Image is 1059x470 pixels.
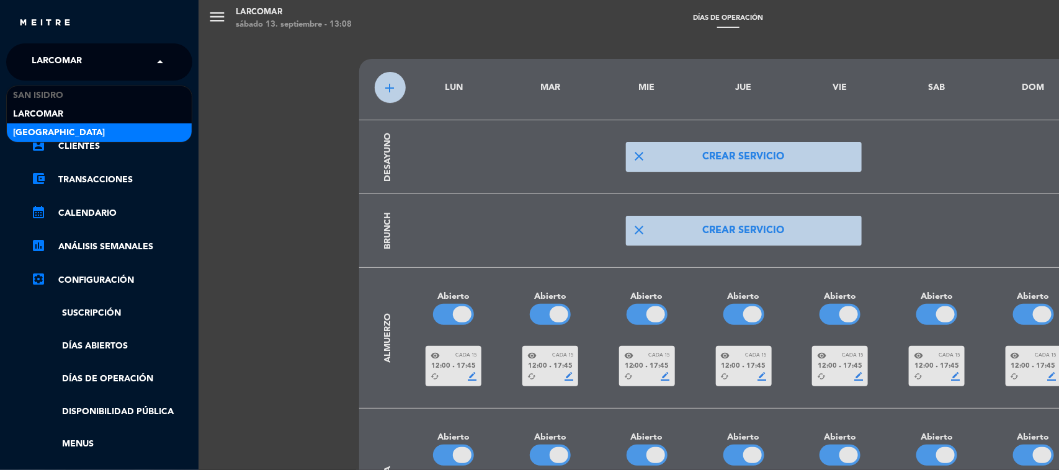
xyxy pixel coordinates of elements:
[31,405,192,419] a: Disponibilidad pública
[31,272,46,286] i: settings_applications
[31,239,192,254] a: assessmentANÁLISIS SEMANALES
[31,205,46,219] i: calendar_month
[13,126,105,140] span: [GEOGRAPHIC_DATA]
[19,19,71,28] img: MEITRE
[31,206,192,221] a: calendar_monthCalendario
[13,89,63,103] span: San Isidro
[31,372,192,386] a: Días de Operación
[32,49,82,75] span: Larcomar
[31,138,46,153] i: account_box
[13,107,63,122] span: Larcomar
[31,238,46,253] i: assessment
[31,171,46,186] i: account_balance_wallet
[31,306,192,321] a: Suscripción
[31,172,192,187] a: account_balance_walletTransacciones
[31,273,192,288] a: Configuración
[31,437,192,451] a: Menus
[31,339,192,353] a: Días abiertos
[31,139,192,154] a: account_boxClientes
